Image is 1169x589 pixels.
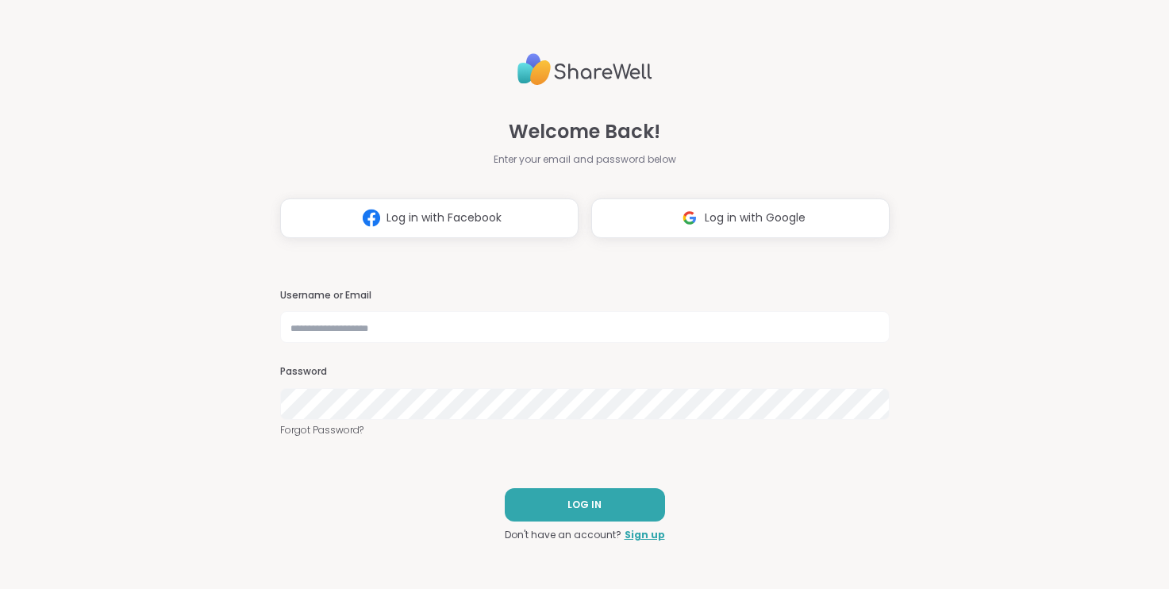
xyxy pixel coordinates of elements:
[705,210,806,226] span: Log in with Google
[280,198,579,238] button: Log in with Facebook
[494,152,676,167] span: Enter your email and password below
[591,198,890,238] button: Log in with Google
[509,117,660,146] span: Welcome Back!
[625,528,665,542] a: Sign up
[280,365,890,379] h3: Password
[505,528,621,542] span: Don't have an account?
[356,203,386,233] img: ShareWell Logomark
[505,488,665,522] button: LOG IN
[675,203,705,233] img: ShareWell Logomark
[567,498,602,512] span: LOG IN
[517,47,652,92] img: ShareWell Logo
[280,289,890,302] h3: Username or Email
[280,423,890,437] a: Forgot Password?
[386,210,502,226] span: Log in with Facebook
